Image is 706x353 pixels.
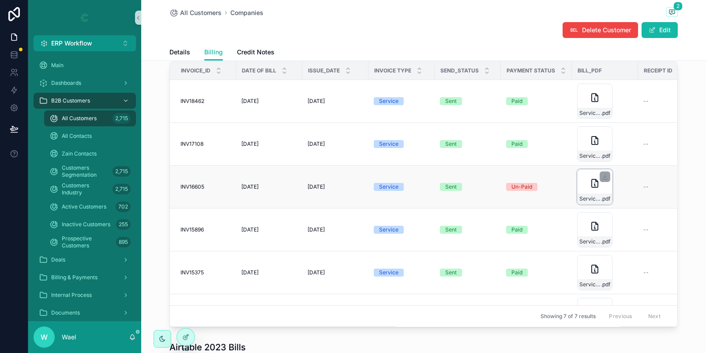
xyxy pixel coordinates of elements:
[34,93,136,109] a: B2B Customers
[51,39,92,48] span: ERP Workflow
[204,48,223,57] span: Billing
[582,26,631,34] span: Delete Customer
[180,226,231,233] a: INV15896
[62,182,109,196] span: Customers Industry
[44,234,136,250] a: Prospective Customers895
[379,269,398,277] div: Service
[643,140,699,148] a: --
[180,183,231,190] a: INV16605
[180,8,222,17] span: All Customers
[241,226,259,233] span: [DATE]
[116,237,131,247] div: 895
[506,183,567,191] a: Un-Paid
[230,8,263,17] span: Companies
[308,226,363,233] a: [DATE]
[308,226,325,233] span: [DATE]
[445,140,457,148] div: Sent
[180,183,204,190] span: INV16605
[579,110,601,117] span: Service_Invoice-(New-ERP)
[577,126,633,162] a: Service_Invoice-(New-ERP).pdf
[34,57,136,73] a: Main
[642,22,678,38] button: Edit
[374,269,429,277] a: Service
[511,226,522,234] div: Paid
[116,219,131,230] div: 255
[62,133,92,140] span: All Contacts
[113,166,131,177] div: 2,715
[374,183,429,191] a: Service
[308,183,363,190] a: [DATE]
[445,97,457,105] div: Sent
[379,226,398,234] div: Service
[601,238,610,245] span: .pdf
[440,269,496,277] a: Sent
[445,226,457,234] div: Sent
[62,150,97,157] span: Zain Contacts
[113,113,131,124] div: 2,715
[44,110,136,126] a: All Customers2,715
[541,313,596,320] span: Showing 7 of 7 results
[374,226,429,234] a: Service
[308,140,363,148] a: [DATE]
[113,184,131,194] div: 2,715
[241,140,297,148] a: [DATE]
[643,98,699,105] a: --
[578,67,602,74] span: Bill_PDF
[116,201,131,212] div: 702
[643,98,649,105] span: --
[374,140,429,148] a: Service
[511,269,522,277] div: Paid
[511,97,522,105] div: Paid
[241,98,259,105] span: [DATE]
[506,140,567,148] a: Paid
[445,269,457,277] div: Sent
[34,269,136,285] a: Billing & Payments
[62,333,76,342] p: Wael
[51,80,81,87] span: Dashboards
[374,97,429,105] a: Service
[577,255,633,290] a: Service_Invoice-(New-ERP).pdf
[78,11,92,25] img: App logo
[643,183,649,190] span: --
[44,181,136,197] a: Customers Industry2,715
[180,140,203,148] span: INV17108
[241,226,297,233] a: [DATE]
[379,97,398,105] div: Service
[169,8,222,17] a: All Customers
[579,281,601,288] span: Service_Invoice-(New-ERP)
[241,183,259,190] span: [DATE]
[180,98,204,105] span: INV18462
[34,305,136,321] a: Documents
[643,269,699,276] a: --
[601,281,610,288] span: .pdf
[62,235,113,249] span: Prospective Customers
[511,140,522,148] div: Paid
[440,140,496,148] a: Sent
[51,292,92,299] span: Internal Process
[237,44,274,62] a: Credit Notes
[237,48,274,57] span: Credit Notes
[180,140,231,148] a: INV17108
[62,164,109,178] span: Customers Segmentation
[577,212,633,247] a: Service_Invoice-(New-ERP).pdf
[506,97,567,105] a: Paid
[440,67,479,74] span: Send_Status
[51,256,65,263] span: Deals
[440,226,496,234] a: Sent
[51,309,80,316] span: Documents
[308,269,325,276] span: [DATE]
[308,98,363,105] a: [DATE]
[601,152,610,159] span: .pdf
[180,98,231,105] a: INV18462
[445,183,457,191] div: Sent
[34,252,136,268] a: Deals
[506,269,567,277] a: Paid
[34,287,136,303] a: Internal Process
[308,67,340,74] span: Issue_Date
[308,140,325,148] span: [DATE]
[62,115,97,122] span: All Customers
[379,140,398,148] div: Service
[374,67,411,74] span: Invoice Type
[579,195,601,202] span: Service_Invoice-(New-ERP)
[643,226,649,233] span: --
